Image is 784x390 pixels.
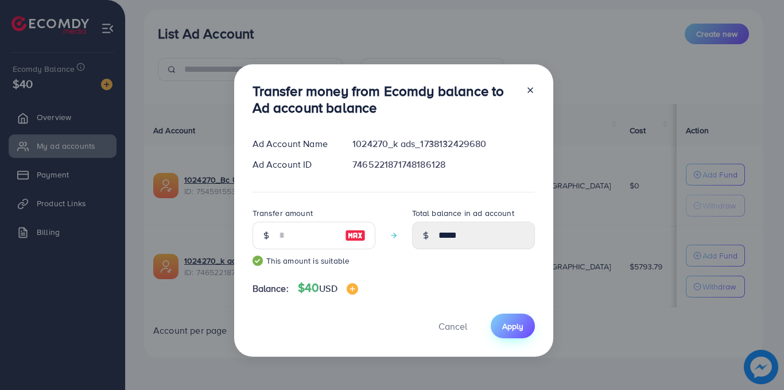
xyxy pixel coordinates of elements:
div: 7465221871748186128 [343,158,544,171]
span: Apply [502,321,523,332]
img: guide [253,256,263,266]
span: Cancel [438,320,467,333]
h3: Transfer money from Ecomdy balance to Ad account balance [253,83,517,116]
h4: $40 [298,281,358,295]
button: Cancel [424,314,482,338]
div: Ad Account Name [243,137,344,150]
small: This amount is suitable [253,255,375,267]
span: Balance: [253,282,289,295]
div: 1024270_k ads_1738132429680 [343,137,544,150]
label: Transfer amount [253,207,313,219]
span: USD [319,282,337,295]
div: Ad Account ID [243,158,344,171]
img: image [347,283,358,295]
label: Total balance in ad account [412,207,514,219]
img: image [345,229,366,242]
button: Apply [491,314,535,338]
